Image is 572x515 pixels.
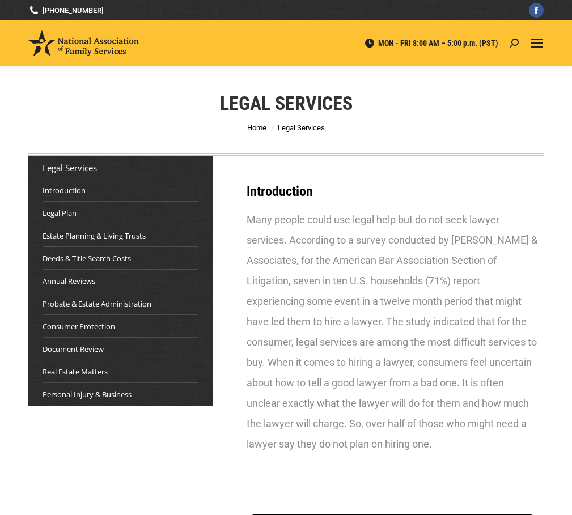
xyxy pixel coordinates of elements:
a: [PHONE_NUMBER] [28,5,104,16]
div: Legal Services [43,162,198,173]
span: Legal Services [278,124,325,132]
a: Introduction [43,185,86,196]
a: Personal Injury & Business [43,389,132,400]
a: Mobile menu icon [530,36,544,50]
a: Legal Plan [43,207,77,219]
a: Annual Reviews [43,275,95,287]
a: Deeds & Title Search Costs [43,253,131,264]
a: Real Estate Matters [43,366,108,377]
a: Facebook page opens in new window [529,3,544,18]
span: MON - FRI 8:00 AM – 5:00 p.m. (PST) [364,38,498,48]
img: National Association of Family Services [28,30,139,56]
div: Many people could use legal help but do not seek lawyer services. According to a survey conducted... [247,210,538,454]
h3: Introduction [247,185,538,198]
a: Document Review [43,343,104,355]
a: Home [247,124,266,132]
a: Probate & Estate Administration [43,298,151,309]
a: Consumer Protection [43,321,115,332]
h1: Legal Services [220,91,353,116]
a: Estate Planning & Living Trusts [43,230,146,241]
